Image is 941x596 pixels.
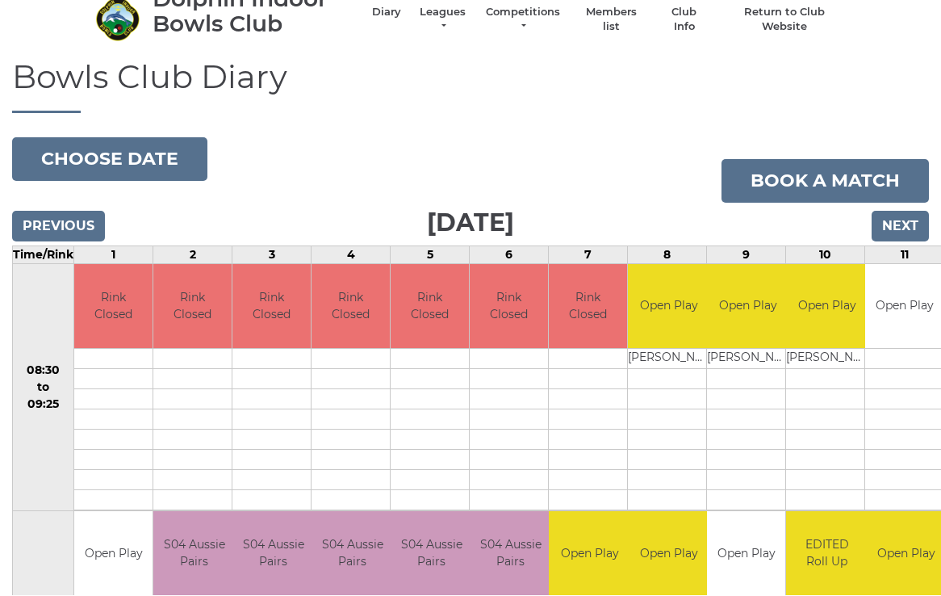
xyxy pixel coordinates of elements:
td: [PERSON_NAME] [628,350,709,370]
td: Open Play [628,265,709,350]
td: Rink Closed [153,265,232,350]
td: 4 [312,246,391,264]
h1: Bowls Club Diary [12,60,929,114]
td: 5 [391,246,470,264]
td: Rink Closed [391,265,469,350]
td: 08:30 to 09:25 [13,264,74,512]
td: 7 [549,246,628,264]
td: 10 [786,246,865,264]
td: [PERSON_NAME] [707,350,788,370]
input: Next [872,212,929,242]
td: Open Play [707,265,788,350]
a: Book a match [721,160,929,204]
td: Rink Closed [312,265,390,350]
td: 2 [153,246,232,264]
a: Diary [372,6,401,20]
td: Time/Rink [13,246,74,264]
a: Return to Club Website [724,6,846,35]
td: Rink Closed [232,265,311,350]
td: 6 [470,246,549,264]
td: Rink Closed [470,265,548,350]
td: 1 [74,246,153,264]
td: [PERSON_NAME] [786,350,868,370]
td: Open Play [786,265,868,350]
a: Competitions [484,6,562,35]
td: 8 [628,246,707,264]
td: Rink Closed [74,265,153,350]
a: Club Info [661,6,708,35]
td: 3 [232,246,312,264]
a: Members list [577,6,644,35]
button: Choose date [12,138,207,182]
td: Rink Closed [549,265,627,350]
td: 9 [707,246,786,264]
input: Previous [12,212,105,242]
a: Leagues [417,6,468,35]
